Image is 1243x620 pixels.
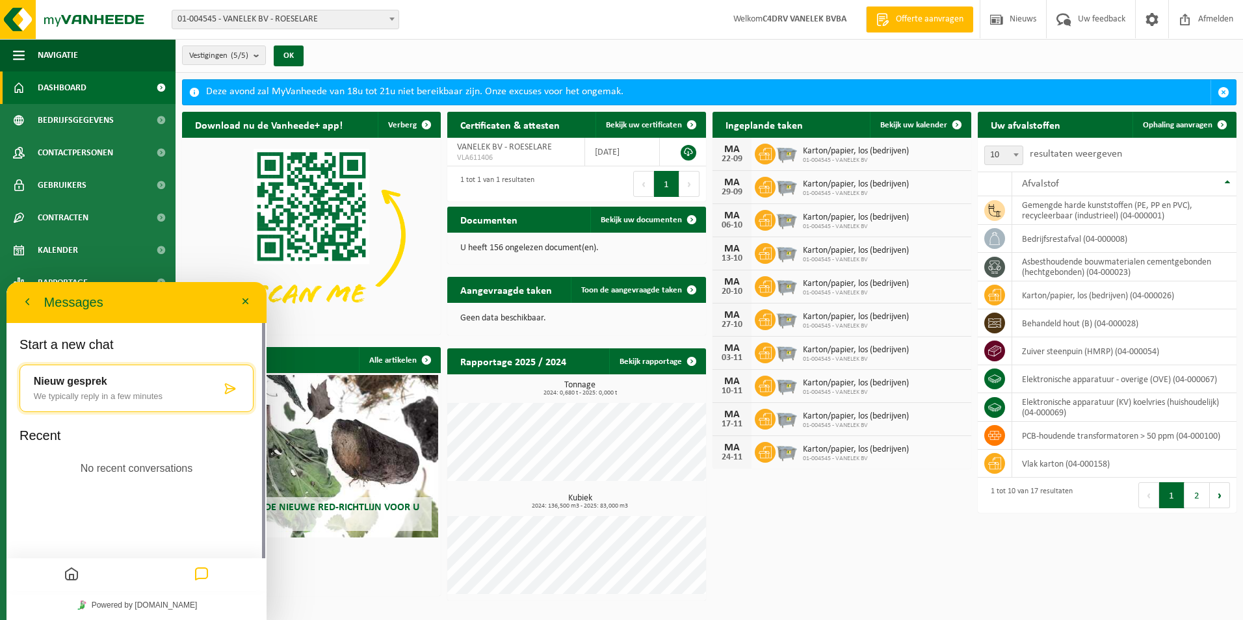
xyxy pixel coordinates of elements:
[1030,149,1122,159] label: resultaten weergeven
[172,10,399,29] span: 01-004545 - VANELEK BV - ROESELARE
[38,104,114,136] span: Bedrijfsgegevens
[803,322,909,330] span: 01-004545 - VANELEK BV
[54,280,76,305] button: Home
[803,389,909,396] span: 01-004545 - VANELEK BV
[719,277,745,287] div: MA
[776,175,798,197] img: WB-2500-GAL-GY-01
[719,310,745,320] div: MA
[1012,253,1236,281] td: asbesthoudende bouwmaterialen cementgebonden (hechtgebonden) (04-000023)
[7,282,267,620] iframe: chat widget
[454,170,534,198] div: 1 tot 1 van 1 resultaten
[803,355,909,363] span: 01-004545 - VANELEK BV
[763,14,846,24] strong: C4DRV VANELEK BVBA
[447,207,530,232] h2: Documenten
[719,188,745,197] div: 29-09
[719,387,745,396] div: 10-11
[182,45,266,65] button: Vestigingen(5/5)
[38,234,78,266] span: Kalender
[460,244,693,253] p: U heeft 156 ongelezen document(en).
[581,286,682,294] span: Toon de aangevraagde taken
[803,223,909,231] span: 01-004545 - VANELEK BV
[590,207,705,233] a: Bekijk uw documenten
[1012,422,1236,450] td: PCB-houdende transformatoren > 50 ppm (04-000100)
[803,422,909,430] span: 01-004545 - VANELEK BV
[454,390,706,396] span: 2024: 0,680 t - 2025: 0,000 t
[601,216,682,224] span: Bekijk uw documenten
[803,455,909,463] span: 01-004545 - VANELEK BV
[803,213,909,223] span: Karton/papier, los (bedrijven)
[1012,337,1236,365] td: zuiver steenpuin (HMRP) (04-000054)
[776,440,798,462] img: WB-2500-GAL-GY-01
[38,71,86,104] span: Dashboard
[388,121,417,129] span: Verberg
[378,112,439,138] button: Verberg
[719,354,745,363] div: 03-11
[1012,393,1236,422] td: elektronische apparatuur (KV) koelvries (huishoudelijk) (04-000069)
[719,177,745,188] div: MA
[195,550,434,559] p: 1 van 10 resultaten
[719,376,745,387] div: MA
[585,138,661,166] td: [DATE]
[454,381,706,396] h3: Tonnage
[447,112,573,137] h2: Certificaten & attesten
[274,45,304,66] button: OK
[189,46,248,66] span: Vestigingen
[803,411,909,422] span: Karton/papier, los (bedrijven)
[719,211,745,221] div: MA
[1012,281,1236,309] td: karton/papier, los (bedrijven) (04-000026)
[880,121,947,129] span: Bekijk uw kalender
[803,312,909,322] span: Karton/papier, los (bedrijven)
[719,155,745,164] div: 22-09
[71,318,80,328] img: Tawky_16x16.svg
[776,142,798,164] img: WB-2500-GAL-GY-01
[447,348,579,374] h2: Rapportage 2025 / 2024
[713,112,816,137] h2: Ingeplande taken
[719,409,745,420] div: MA
[776,341,798,363] img: WB-2500-GAL-GY-01
[719,443,745,453] div: MA
[719,144,745,155] div: MA
[893,13,967,26] span: Offerte aanvragen
[866,6,973,32] a: Offerte aanvragen
[194,502,419,525] span: Wat betekent de nieuwe RED-richtlijn voor u als klant?
[182,112,356,137] h2: Download nu de Vanheede+ app!
[38,266,88,299] span: Rapportage
[1012,365,1236,393] td: elektronische apparatuur - overige (OVE) (04-000067)
[457,142,552,152] span: VANELEK BV - ROESELARE
[803,190,909,198] span: 01-004545 - VANELEK BV
[803,345,909,355] span: Karton/papier, los (bedrijven)
[1138,482,1159,508] button: Previous
[454,494,706,510] h3: Kubiek
[38,169,86,201] span: Gebruikers
[679,171,700,197] button: Next
[719,254,745,263] div: 13-10
[654,171,679,197] button: 1
[1012,450,1236,478] td: vlak karton (04-000158)
[776,274,798,296] img: WB-2500-GAL-GY-01
[460,314,693,323] p: Geen data beschikbaar.
[1012,196,1236,225] td: gemengde harde kunststoffen (PE, PP en PVC), recycleerbaar (industrieel) (04-000001)
[803,157,909,164] span: 01-004545 - VANELEK BV
[606,121,682,129] span: Bekijk uw certificaten
[595,112,705,138] a: Bekijk uw certificaten
[719,244,745,254] div: MA
[38,201,88,234] span: Contracten
[719,420,745,429] div: 17-11
[803,445,909,455] span: Karton/papier, los (bedrijven)
[66,315,195,331] a: Powered by [DOMAIN_NAME]
[1143,121,1212,129] span: Ophaling aanvragen
[803,179,909,190] span: Karton/papier, los (bedrijven)
[985,146,1023,164] span: 10
[984,146,1023,165] span: 10
[803,256,909,264] span: 01-004545 - VANELEK BV
[776,407,798,429] img: WB-2500-GAL-GY-01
